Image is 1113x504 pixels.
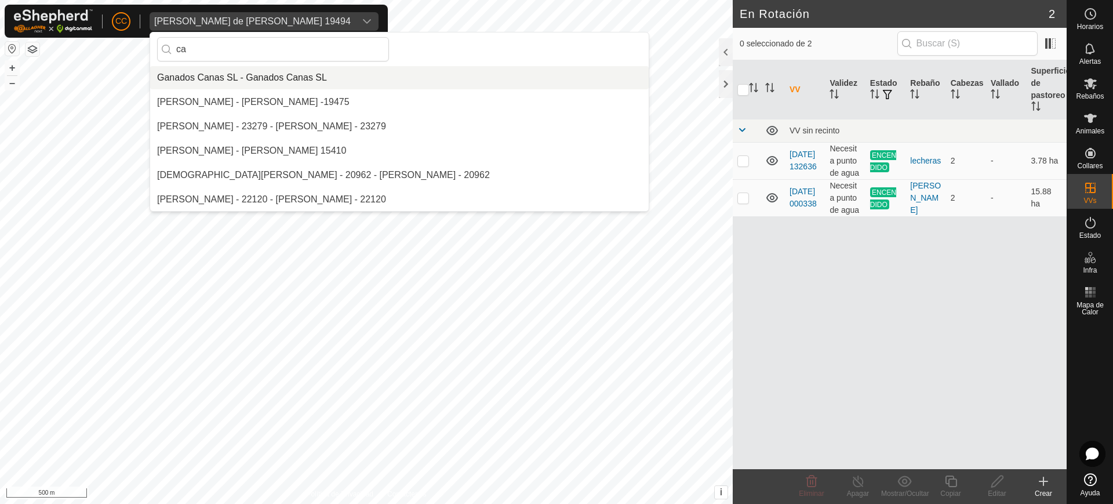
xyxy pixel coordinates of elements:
[986,142,1026,179] td: -
[115,15,127,27] span: CC
[1083,267,1097,274] span: Infra
[14,9,93,33] img: Logo Gallagher
[1049,5,1055,23] span: 2
[150,188,649,211] li: Jordi Carbonell Vila - 22120
[355,12,379,31] div: dropdown trigger
[991,91,1000,100] p-sorticon: Activar para ordenar
[307,489,373,499] a: Política de Privacidad
[749,85,758,94] p-sorticon: Activar para ordenar
[1077,162,1103,169] span: Collares
[157,144,346,158] div: [PERSON_NAME] - [PERSON_NAME] 15410
[825,179,865,216] td: Necesita punto de agua
[1079,232,1101,239] span: Estado
[799,490,824,498] span: Eliminar
[790,150,817,171] a: [DATE] 132636
[790,126,1062,135] div: VV sin recinto
[910,155,941,167] div: lecheras
[897,31,1038,56] input: Buscar (S)
[150,90,649,114] li: Ignacio Canales Aracil -19475
[1027,142,1067,179] td: 3.78 ha
[835,488,881,499] div: Apagar
[910,180,941,216] div: [PERSON_NAME]
[870,150,896,172] span: ENCENDIDO
[5,76,19,90] button: –
[870,91,879,100] p-sorticon: Activar para ordenar
[5,42,19,56] button: Restablecer Mapa
[1070,302,1110,316] span: Mapa de Calor
[974,488,1020,499] div: Editar
[740,38,897,50] span: 0 seleccionado de 2
[790,187,817,208] a: [DATE] 000338
[1027,179,1067,216] td: 15.88 ha
[157,168,490,182] div: [DEMOGRAPHIC_DATA][PERSON_NAME] - 20962 - [PERSON_NAME] - 20962
[150,115,649,138] li: Iris Fernandez Cachero - 23279
[830,91,839,100] p-sorticon: Activar para ordenar
[157,193,386,206] div: [PERSON_NAME] - 22120 - [PERSON_NAME] - 22120
[154,17,351,26] div: [PERSON_NAME] de [PERSON_NAME] 19494
[150,12,355,31] span: Isidora de Jesus Vicente 19494
[157,37,389,61] input: Buscar por región, país, empresa o propiedad
[1079,58,1101,65] span: Alertas
[825,60,865,119] th: Validez
[157,95,350,109] div: [PERSON_NAME] - [PERSON_NAME] -19475
[715,486,728,499] button: i
[1067,469,1113,501] a: Ayuda
[946,142,986,179] td: 2
[785,60,825,119] th: VV
[720,487,722,497] span: i
[910,91,919,100] p-sorticon: Activar para ordenar
[1076,93,1104,100] span: Rebaños
[1076,128,1104,135] span: Animales
[157,71,327,85] div: Ganados Canas SL - Ganados Canas SL
[1081,490,1100,496] span: Ayuda
[1077,23,1103,30] span: Horarios
[26,42,39,56] button: Capas del Mapa
[881,488,927,499] div: Mostrar/Ocultar
[946,179,986,216] td: 2
[1027,60,1067,119] th: Superficie de pastoreo
[986,60,1026,119] th: Vallado
[951,91,960,100] p-sorticon: Activar para ordenar
[1031,103,1041,113] p-sorticon: Activar para ordenar
[150,66,649,89] li: Ganados Canas SL
[150,139,649,162] li: Javier Carbonero Martin 15410
[825,142,865,179] td: Necesita punto de agua
[905,60,945,119] th: Rebaño
[946,60,986,119] th: Cabezas
[986,179,1026,216] td: -
[5,61,19,75] button: +
[740,7,1049,21] h2: En Rotación
[1020,488,1067,499] div: Crear
[927,488,974,499] div: Copiar
[765,85,774,94] p-sorticon: Activar para ordenar
[157,119,386,133] div: [PERSON_NAME] - 23279 - [PERSON_NAME] - 23279
[387,489,426,499] a: Contáctenos
[150,164,649,187] li: Jesus Vicente Iglesias Casas - 20962
[865,60,905,119] th: Estado
[1083,197,1096,204] span: VVs
[870,187,896,209] span: ENCENDIDO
